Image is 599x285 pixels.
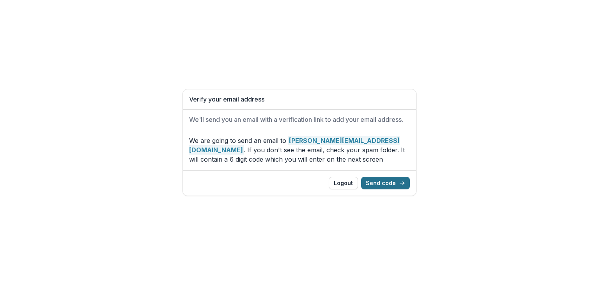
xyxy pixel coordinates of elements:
[329,177,358,189] button: Logout
[189,136,400,155] strong: [PERSON_NAME][EMAIL_ADDRESS][DOMAIN_NAME]
[189,116,410,123] h2: We'll send you an email with a verification link to add your email address.
[189,136,410,164] p: We are going to send an email to . If you don't see the email, check your spam folder. It will co...
[189,96,410,103] h1: Verify your email address
[361,177,410,189] button: Send code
